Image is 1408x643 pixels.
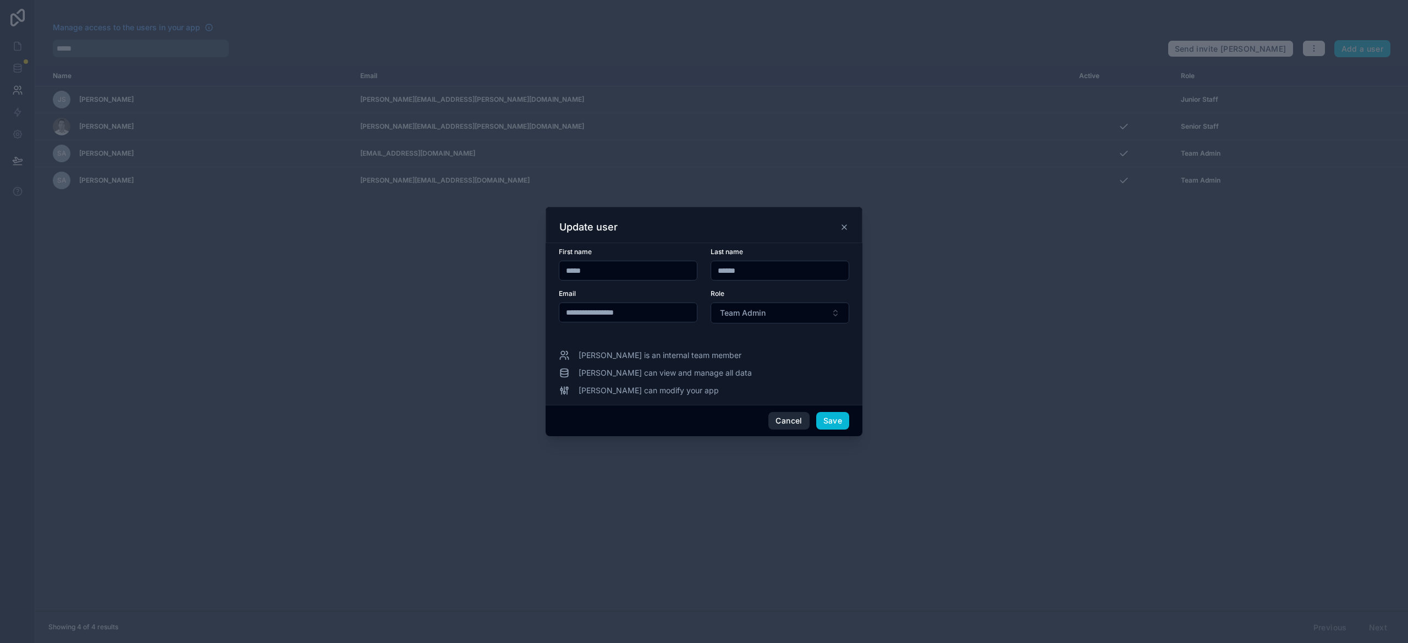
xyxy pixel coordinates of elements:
[720,307,766,318] span: Team Admin
[559,221,618,234] h3: Update user
[559,248,592,256] span: First name
[579,350,741,361] span: [PERSON_NAME] is an internal team member
[768,412,809,430] button: Cancel
[579,385,719,396] span: [PERSON_NAME] can modify your app
[711,248,743,256] span: Last name
[559,289,576,298] span: Email
[816,412,849,430] button: Save
[711,303,849,323] button: Select Button
[711,289,724,298] span: Role
[579,367,752,378] span: [PERSON_NAME] can view and manage all data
